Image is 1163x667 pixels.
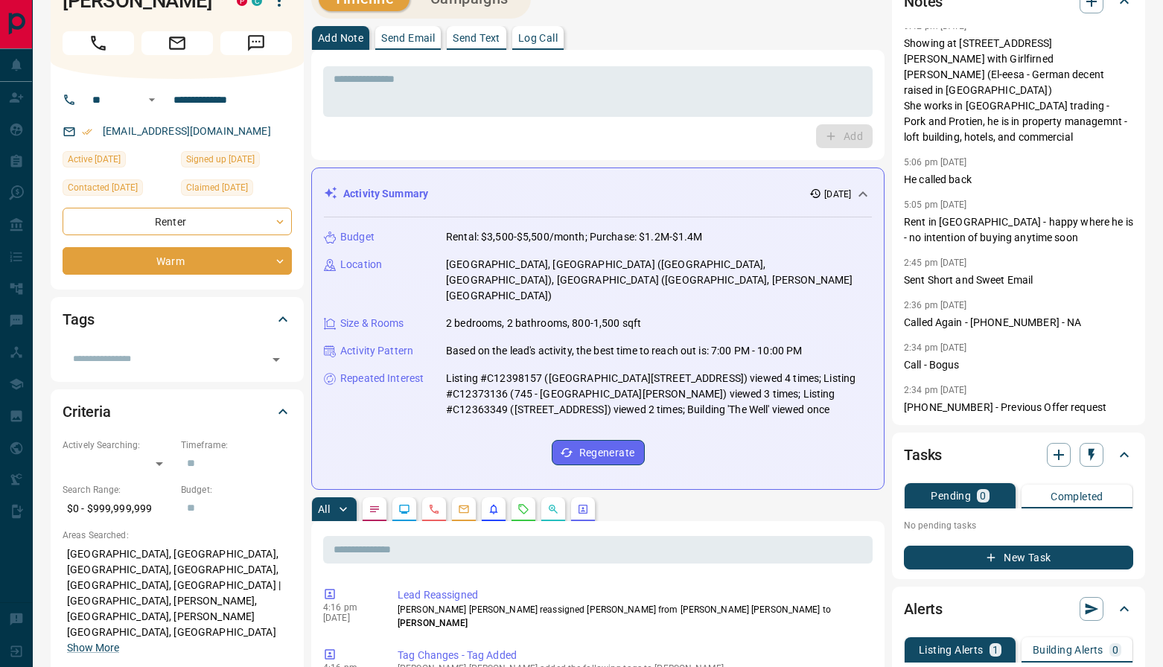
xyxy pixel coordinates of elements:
[1051,491,1103,502] p: Completed
[446,371,872,418] p: Listing #C12398157 ([GEOGRAPHIC_DATA][STREET_ADDRESS]) viewed 4 times; Listing #C12373136 (745 - ...
[446,257,872,304] p: [GEOGRAPHIC_DATA], [GEOGRAPHIC_DATA] ([GEOGRAPHIC_DATA], [GEOGRAPHIC_DATA]), [GEOGRAPHIC_DATA] ([...
[398,603,867,630] p: [PERSON_NAME] [PERSON_NAME] reassigned [PERSON_NAME] from [PERSON_NAME] [PERSON_NAME] to
[904,591,1133,627] div: Alerts
[63,400,111,424] h2: Criteria
[63,542,292,660] p: [GEOGRAPHIC_DATA], [GEOGRAPHIC_DATA], [GEOGRAPHIC_DATA], [GEOGRAPHIC_DATA], [GEOGRAPHIC_DATA], [G...
[547,503,559,515] svg: Opportunities
[340,316,404,331] p: Size & Rooms
[518,33,558,43] p: Log Call
[181,438,292,452] p: Timeframe:
[143,91,161,109] button: Open
[266,349,287,370] button: Open
[63,483,173,497] p: Search Range:
[63,151,173,172] div: Wed Oct 01 2025
[63,208,292,235] div: Renter
[904,514,1133,537] p: No pending tasks
[68,180,138,195] span: Contacted [DATE]
[904,357,1133,373] p: Call - Bogus
[904,200,967,210] p: 5:05 pm [DATE]
[992,645,998,655] p: 1
[398,503,410,515] svg: Lead Browsing Activity
[904,342,967,353] p: 2:34 pm [DATE]
[904,443,942,467] h2: Tasks
[980,491,986,501] p: 0
[220,31,292,55] span: Message
[904,157,967,167] p: 5:06 pm [DATE]
[904,36,1133,145] p: Showing at [STREET_ADDRESS][PERSON_NAME] with Girlfirned [PERSON_NAME] (El-eesa - German decent r...
[904,258,967,268] p: 2:45 pm [DATE]
[323,602,375,613] p: 4:16 pm
[446,343,802,359] p: Based on the lead's activity, the best time to reach out is: 7:00 PM - 10:00 PM
[186,152,255,167] span: Signed up [DATE]
[446,229,703,245] p: Rental: $3,500-$5,500/month; Purchase: $1.2M-$1.4M
[63,31,134,55] span: Call
[931,491,971,501] p: Pending
[63,301,292,337] div: Tags
[919,645,984,655] p: Listing Alerts
[323,613,375,623] p: [DATE]
[904,272,1133,288] p: Sent Short and Sweet Email
[67,640,119,656] button: Show More
[904,385,967,395] p: 2:34 pm [DATE]
[824,188,851,201] p: [DATE]
[428,503,440,515] svg: Calls
[343,186,428,202] p: Activity Summary
[68,152,121,167] span: Active [DATE]
[63,529,292,542] p: Areas Searched:
[1112,645,1118,655] p: 0
[63,247,292,275] div: Warm
[181,179,292,200] div: Thu Oct 09 2025
[63,438,173,452] p: Actively Searching:
[488,503,500,515] svg: Listing Alerts
[63,497,173,521] p: $0 - $999,999,999
[369,503,380,515] svg: Notes
[82,127,92,137] svg: Email Verified
[398,587,867,603] p: Lead Reassigned
[552,440,645,465] button: Regenerate
[318,33,363,43] p: Add Note
[1033,645,1103,655] p: Building Alerts
[904,437,1133,473] div: Tasks
[340,343,413,359] p: Activity Pattern
[453,33,500,43] p: Send Text
[318,504,330,514] p: All
[340,229,375,245] p: Budget
[181,483,292,497] p: Budget:
[324,180,872,208] div: Activity Summary[DATE]
[446,316,641,331] p: 2 bedrooms, 2 bathrooms, 800-1,500 sqft
[904,400,1133,431] p: [PHONE_NUMBER] - Previous Offer request [PHONE_NUMBER] - Bogus
[103,125,271,137] a: [EMAIL_ADDRESS][DOMAIN_NAME]
[381,33,435,43] p: Send Email
[458,503,470,515] svg: Emails
[904,546,1133,569] button: New Task
[186,180,248,195] span: Claimed [DATE]
[904,214,1133,246] p: Rent in [GEOGRAPHIC_DATA] - happy where he is - no intention of buying anytime soon
[904,315,1133,331] p: Called Again - [PHONE_NUMBER] - NA
[340,257,382,272] p: Location
[577,503,589,515] svg: Agent Actions
[63,179,173,200] div: Tue May 20 2025
[141,31,213,55] span: Email
[904,172,1133,188] p: He called back
[398,618,468,628] span: [PERSON_NAME]
[904,597,943,621] h2: Alerts
[517,503,529,515] svg: Requests
[904,300,967,310] p: 2:36 pm [DATE]
[398,648,867,663] p: Tag Changes - Tag Added
[181,151,292,172] div: Sat Jun 24 2023
[340,371,424,386] p: Repeated Interest
[63,394,292,430] div: Criteria
[63,307,94,331] h2: Tags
